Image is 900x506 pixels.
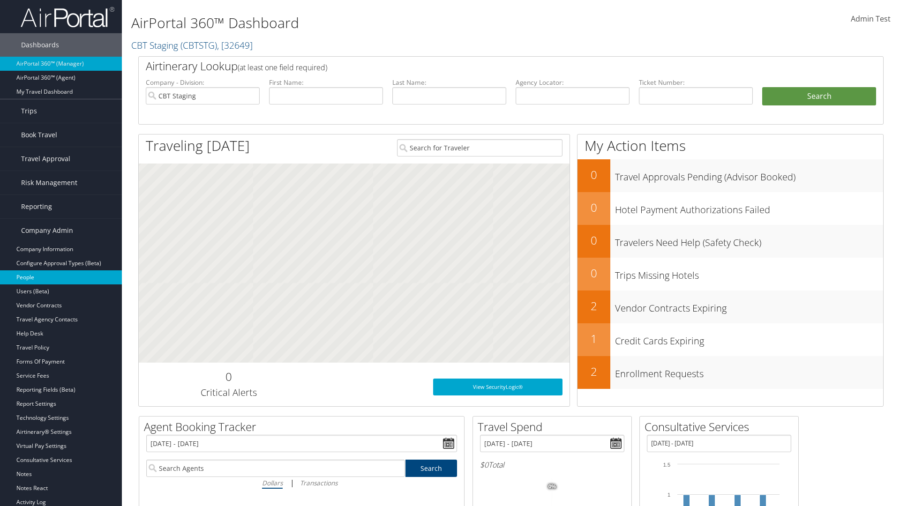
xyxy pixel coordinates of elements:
span: ( CBTSTG ) [180,39,217,52]
a: Search [405,460,457,477]
a: 2Enrollment Requests [577,356,883,389]
span: Risk Management [21,171,77,194]
div: | [146,477,457,489]
tspan: 1 [667,492,670,498]
i: Transactions [300,478,337,487]
span: Dashboards [21,33,59,57]
h3: Travelers Need Help (Safety Check) [615,231,883,249]
h1: AirPortal 360™ Dashboard [131,13,637,33]
img: airportal-logo.png [21,6,114,28]
button: Search [762,87,876,106]
h2: Airtinerary Lookup [146,58,814,74]
label: First Name: [269,78,383,87]
span: $0 [480,460,488,470]
span: Trips [21,99,37,123]
h2: 2 [577,298,610,314]
a: 0Trips Missing Hotels [577,258,883,290]
label: Agency Locator: [516,78,630,87]
span: Admin Test [851,14,891,24]
h3: Travel Approvals Pending (Advisor Booked) [615,166,883,184]
h3: Trips Missing Hotels [615,264,883,282]
a: 0Hotel Payment Authorizations Failed [577,192,883,225]
h6: Total [480,460,624,470]
h3: Vendor Contracts Expiring [615,297,883,315]
h3: Credit Cards Expiring [615,330,883,348]
h2: 1 [577,331,610,347]
h2: 0 [577,200,610,216]
h1: Traveling [DATE] [146,136,250,156]
span: Book Travel [21,123,57,147]
h2: 0 [146,369,311,385]
h2: 0 [577,167,610,183]
tspan: 0% [548,484,556,490]
h2: Consultative Services [645,419,798,435]
label: Last Name: [392,78,506,87]
span: (at least one field required) [238,62,327,73]
h2: 2 [577,364,610,379]
h2: Agent Booking Tracker [144,419,464,435]
a: View SecurityLogic® [433,379,562,395]
tspan: 1.5 [663,462,670,468]
span: Reporting [21,195,52,218]
h2: Travel Spend [478,419,631,435]
h2: 0 [577,232,610,248]
label: Company - Division: [146,78,260,87]
a: 0Travel Approvals Pending (Advisor Booked) [577,159,883,192]
span: , [ 32649 ] [217,39,253,52]
span: Company Admin [21,219,73,242]
input: Search Agents [146,460,405,477]
h3: Enrollment Requests [615,363,883,380]
i: Dollars [262,478,283,487]
h2: 0 [577,265,610,281]
h3: Hotel Payment Authorizations Failed [615,199,883,216]
a: 2Vendor Contracts Expiring [577,290,883,323]
a: 0Travelers Need Help (Safety Check) [577,225,883,258]
h3: Critical Alerts [146,386,311,399]
a: Admin Test [851,5,891,34]
a: 1Credit Cards Expiring [577,323,883,356]
input: Search for Traveler [397,139,562,156]
span: Travel Approval [21,147,70,171]
h1: My Action Items [577,136,883,156]
label: Ticket Number: [639,78,753,87]
a: CBT Staging [131,39,253,52]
